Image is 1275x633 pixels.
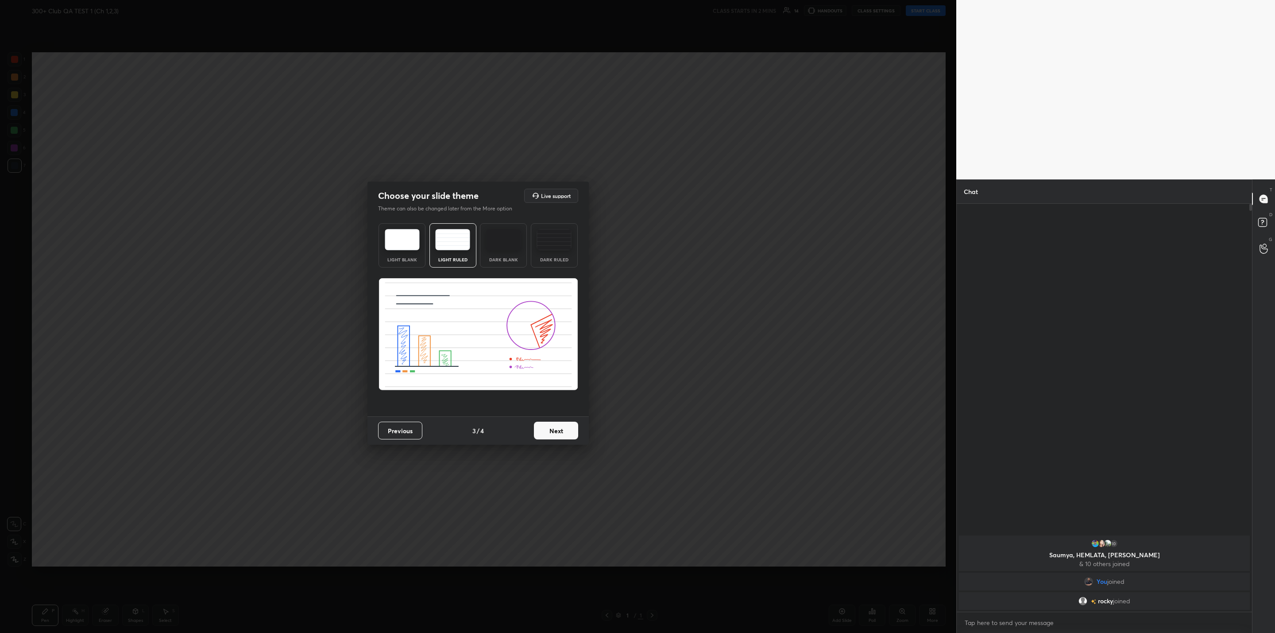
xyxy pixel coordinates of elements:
[1269,211,1272,218] p: D
[384,257,420,262] div: Light Blank
[477,426,479,435] h4: /
[385,229,420,250] img: lightTheme.e5ed3b09.svg
[379,278,578,391] img: lightRuledThemeBanner.591256ff.svg
[435,229,470,250] img: lightRuledTheme.5fabf969.svg
[480,426,484,435] h4: 4
[964,551,1244,559] p: Saumya, HEMLATA, [PERSON_NAME]
[1084,577,1093,586] img: 0020fdcc045b4a44a6896f6ec361806c.png
[486,229,521,250] img: darkTheme.f0cc69e5.svg
[537,257,572,262] div: Dark Ruled
[472,426,476,435] h4: 3
[534,422,578,439] button: Next
[1113,598,1130,605] span: joined
[957,534,1252,612] div: grid
[957,180,985,203] p: Chat
[1109,539,1118,548] div: 10
[541,193,571,198] h5: Live support
[1103,539,1112,548] img: a372934a5e7c4201b61f60f72c364f82.jpg
[537,229,572,250] img: darkRuledTheme.de295e13.svg
[435,257,471,262] div: Light Ruled
[1107,578,1124,585] span: joined
[1269,236,1272,243] p: G
[1097,578,1107,585] span: You
[964,560,1244,567] p: & 10 others joined
[1097,539,1106,548] img: 9faa1e27cf42406a9e887d084d690bdd.jpg
[378,190,479,202] h2: Choose your slide theme
[1270,186,1272,193] p: T
[378,422,422,439] button: Previous
[1091,599,1096,604] img: no-rating-badge.077c3623.svg
[1091,539,1100,548] img: 33c90eaa09fb446b8195cfdb4562edd4.jpg
[486,257,521,262] div: Dark Blank
[378,205,522,213] p: Theme can also be changed later from the More option
[1098,598,1113,605] span: rocky
[1078,597,1087,606] img: default.png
